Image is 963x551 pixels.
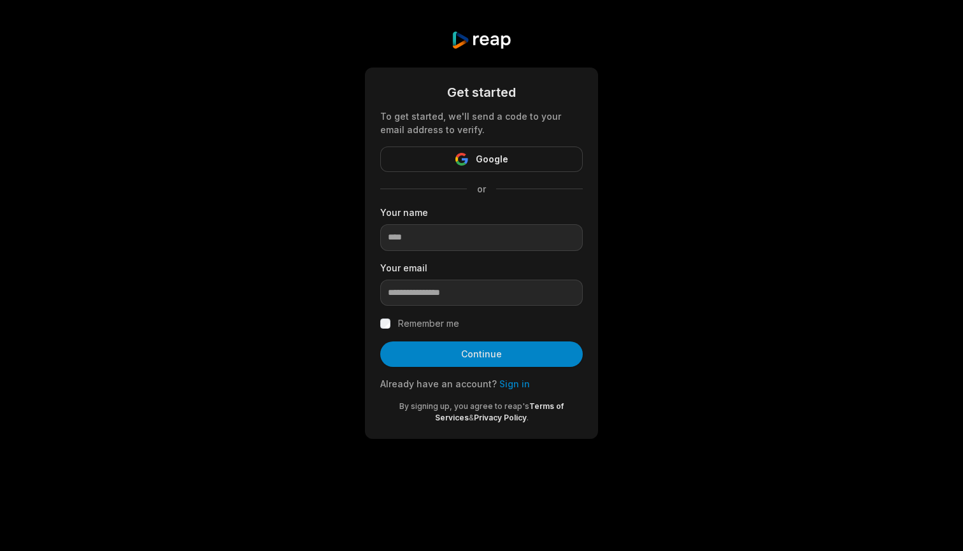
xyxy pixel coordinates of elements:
[380,378,497,389] span: Already have an account?
[469,413,474,422] span: &
[467,182,496,196] span: or
[474,413,527,422] a: Privacy Policy
[399,401,529,411] span: By signing up, you agree to reap's
[398,316,459,331] label: Remember me
[380,261,583,275] label: Your email
[527,413,529,422] span: .
[476,152,508,167] span: Google
[380,206,583,219] label: Your name
[380,147,583,172] button: Google
[451,31,511,50] img: reap
[380,83,583,102] div: Get started
[380,110,583,136] div: To get started, we'll send a code to your email address to verify.
[499,378,530,389] a: Sign in
[380,341,583,367] button: Continue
